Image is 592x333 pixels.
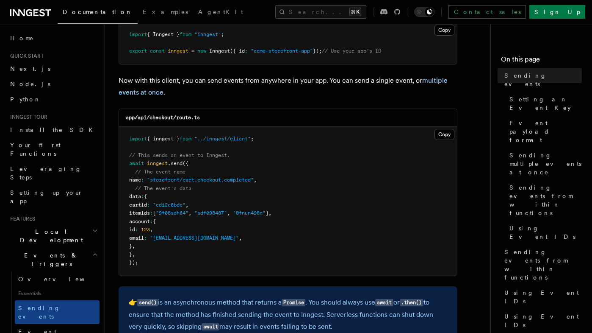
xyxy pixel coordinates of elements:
span: "9f08sdh84" [156,210,188,216]
a: multiple events at once [119,76,448,96]
button: Search...⌘K [275,5,366,19]
a: Install the SDK [7,122,100,137]
span: Sending events [504,71,582,88]
span: itemIds [129,210,150,216]
span: const [150,48,165,54]
button: Local Development [7,224,100,248]
a: Sending events from within functions [501,244,582,285]
span: , [132,243,135,249]
span: Setting up your app [10,189,83,204]
span: Essentials [15,287,100,300]
span: from [180,136,191,142]
span: // The event name [135,169,185,175]
span: account [129,218,150,224]
span: "storefront/cart.checkout.completed" [147,177,254,183]
span: Sending events from within functions [504,248,582,282]
h4: On this page [501,54,582,68]
a: Sending events [501,68,582,92]
span: Using Event IDs [504,312,582,329]
span: Events & Triggers [7,251,92,268]
span: .send [168,160,183,166]
span: Your first Functions [10,142,61,157]
span: cartId [129,202,147,208]
span: Next.js [10,65,50,72]
span: : [141,193,144,199]
span: Inngest [209,48,230,54]
a: Your first Functions [7,137,100,161]
code: .then() [400,299,423,306]
a: Contact sales [448,5,526,19]
span: "acme-storefront-app" [251,48,313,54]
a: Sending events from within functions [506,180,582,221]
a: AgentKit [193,3,248,23]
span: Python [10,96,41,103]
span: Leveraging Steps [10,165,82,181]
span: , [150,227,153,232]
a: Documentation [58,3,138,24]
span: : [245,48,248,54]
a: Sending events [15,300,100,324]
span: ; [221,31,224,37]
span: "ed12c8bde" [153,202,185,208]
span: , [188,210,191,216]
span: import [129,136,147,142]
span: , [254,177,257,183]
a: Overview [15,271,100,287]
span: , [239,235,242,241]
span: Overview [18,276,105,283]
span: : [144,235,147,241]
a: Node.js [7,76,100,92]
span: // Use your app's ID [322,48,381,54]
span: Features [7,215,35,222]
span: ] [266,210,268,216]
span: // This sends an event to Inngest. [129,152,230,158]
span: = [191,48,194,54]
span: "inngest" [194,31,221,37]
code: await [202,323,219,330]
span: , [132,252,135,257]
span: { [153,218,156,224]
code: Promise [282,299,305,306]
span: Sending multiple events at once [509,151,582,176]
span: { [144,193,147,199]
button: Copy [434,129,454,140]
span: Sending events [18,305,61,320]
span: , [268,210,271,216]
a: Next.js [7,61,100,76]
p: 👉 is an asynchronous method that returns a . You should always use or to ensure that the method h... [129,297,447,333]
span: ({ id [230,48,245,54]
span: }); [129,260,138,266]
span: "0fnun498n" [233,210,266,216]
span: Examples [143,8,188,15]
span: : [150,218,153,224]
span: new [197,48,206,54]
a: Sending multiple events at once [506,148,582,180]
a: Using Event IDs [501,285,582,309]
span: Quick start [7,53,44,59]
span: [ [153,210,156,216]
a: Python [7,92,100,107]
span: Inngest tour [7,114,47,120]
button: Toggle dark mode [414,7,434,17]
span: Local Development [7,227,92,244]
p: Now with this client, you can send events from anywhere in your app. You can send a single event,... [119,75,457,98]
span: "../inngest/client" [194,136,251,142]
span: }); [313,48,322,54]
code: await [375,299,393,306]
span: inngest [168,48,188,54]
span: Sending events from within functions [509,183,582,217]
span: ({ [183,160,188,166]
span: inngest [147,160,168,166]
span: id [129,227,135,232]
span: email [129,235,144,241]
span: Setting an Event Key [509,95,582,112]
button: Events & Triggers [7,248,100,271]
a: Event payload format [506,115,582,148]
span: } [129,252,132,257]
span: Home [10,34,34,42]
span: from [180,31,191,37]
span: await [129,160,144,166]
span: , [227,210,230,216]
span: } [129,243,132,249]
span: : [147,202,150,208]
